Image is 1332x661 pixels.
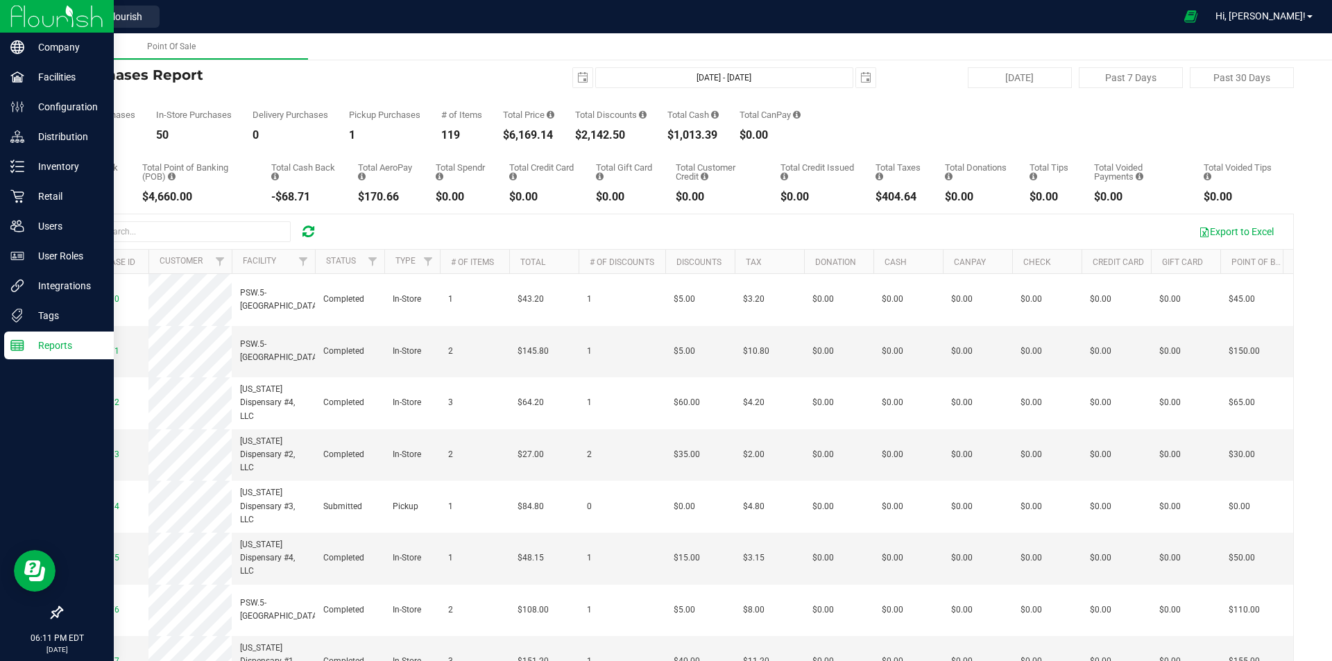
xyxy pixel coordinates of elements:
[24,218,108,234] p: Users
[323,551,364,565] span: Completed
[587,448,592,461] span: 2
[168,172,176,181] i: Sum of the successful, non-voided point-of-banking payment transactions, both via payment termina...
[596,191,655,203] div: $0.00
[1175,3,1206,30] span: Open Ecommerce Menu
[882,396,903,409] span: $0.00
[24,307,108,324] p: Tags
[596,172,604,181] i: Sum of the successful, non-voided gift card payment transactions for all purchases in the date ra...
[674,345,695,358] span: $5.00
[1215,10,1306,22] span: Hi, [PERSON_NAME]!
[349,110,420,119] div: Pickup Purchases
[518,448,544,461] span: $27.00
[701,172,708,181] i: Sum of the successful, non-voided payments using account credit for all purchases in the date range.
[951,603,973,617] span: $0.00
[815,257,856,267] a: Donation
[448,448,453,461] span: 2
[674,603,695,617] span: $5.00
[448,293,453,306] span: 1
[393,551,421,565] span: In-Store
[24,39,108,55] p: Company
[393,448,421,461] span: In-Store
[1159,345,1181,358] span: $0.00
[1229,448,1255,461] span: $30.00
[518,396,544,409] span: $64.20
[10,279,24,293] inline-svg: Integrations
[1204,172,1211,181] i: Sum of all tip amounts from voided payment transactions for all purchases in the date range.
[1094,163,1183,181] div: Total Voided Payments
[10,219,24,233] inline-svg: Users
[271,191,337,203] div: -$68.71
[856,68,876,87] span: select
[448,551,453,565] span: 1
[596,163,655,181] div: Total Gift Card
[882,603,903,617] span: $0.00
[10,160,24,173] inline-svg: Inventory
[240,286,320,313] span: PSW.5-[GEOGRAPHIC_DATA]
[518,293,544,306] span: $43.20
[1159,396,1181,409] span: $0.00
[587,603,592,617] span: 1
[882,345,903,358] span: $0.00
[951,293,973,306] span: $0.00
[349,130,420,141] div: 1
[358,163,415,181] div: Total AeroPay
[323,396,364,409] span: Completed
[1229,603,1260,617] span: $110.00
[876,191,924,203] div: $404.64
[676,257,721,267] a: Discounts
[743,603,765,617] span: $8.00
[1090,293,1111,306] span: $0.00
[253,110,328,119] div: Delivery Purchases
[520,257,545,267] a: Total
[639,110,647,119] i: Sum of the discount values applied to the all purchases in the date range.
[573,68,592,87] span: select
[10,249,24,263] inline-svg: User Roles
[509,163,575,181] div: Total Credit Card
[1090,345,1111,358] span: $0.00
[1229,293,1255,306] span: $45.00
[10,40,24,54] inline-svg: Company
[780,163,855,181] div: Total Credit Issued
[882,551,903,565] span: $0.00
[1159,551,1181,565] span: $0.00
[71,67,479,83] h4: Purchases Report
[393,500,418,513] span: Pickup
[451,257,494,267] a: # of Items
[358,172,366,181] i: Sum of the successful, non-voided AeroPay payment transactions for all purchases in the date range.
[156,110,232,119] div: In-Store Purchases
[24,128,108,145] p: Distribution
[448,500,453,513] span: 1
[393,396,421,409] span: In-Store
[509,191,575,203] div: $0.00
[441,110,482,119] div: # of Items
[951,345,973,358] span: $0.00
[547,110,554,119] i: Sum of the total prices of all purchases in the date range.
[448,396,453,409] span: 3
[243,256,276,266] a: Facility
[1204,191,1273,203] div: $0.00
[587,500,592,513] span: 0
[674,551,700,565] span: $15.00
[24,277,108,294] p: Integrations
[587,345,592,358] span: 1
[1021,603,1042,617] span: $0.00
[1093,257,1144,267] a: Credit Card
[156,130,232,141] div: 50
[518,551,544,565] span: $48.15
[812,293,834,306] span: $0.00
[24,69,108,85] p: Facilities
[968,67,1072,88] button: [DATE]
[358,191,415,203] div: $170.66
[812,551,834,565] span: $0.00
[945,191,1009,203] div: $0.00
[876,163,924,181] div: Total Taxes
[518,345,549,358] span: $145.80
[83,221,291,242] input: Search...
[393,293,421,306] span: In-Store
[945,163,1009,181] div: Total Donations
[1030,163,1073,181] div: Total Tips
[812,448,834,461] span: $0.00
[1159,293,1181,306] span: $0.00
[882,448,903,461] span: $0.00
[10,70,24,84] inline-svg: Facilities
